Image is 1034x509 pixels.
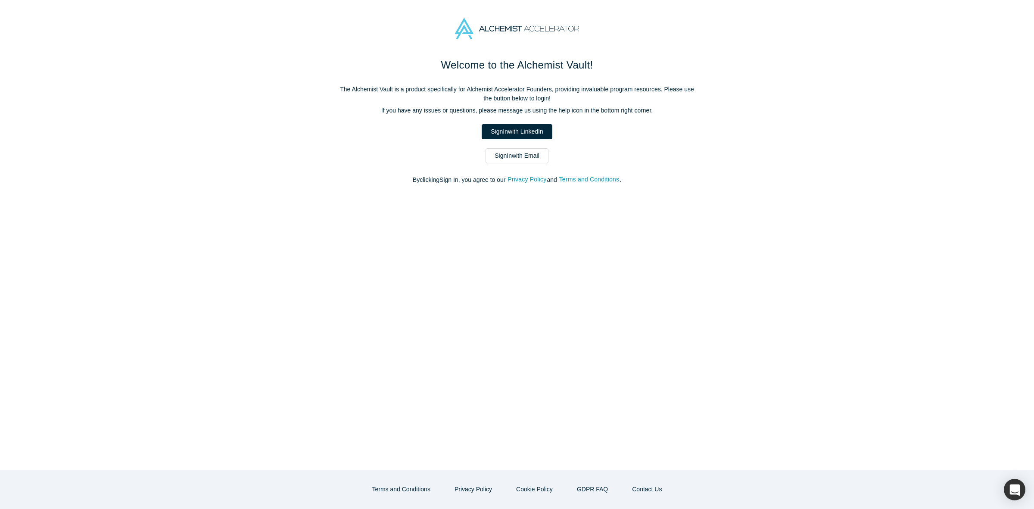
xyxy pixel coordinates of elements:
a: SignInwith Email [486,148,548,163]
img: Alchemist Accelerator Logo [455,18,579,39]
p: The Alchemist Vault is a product specifically for Alchemist Accelerator Founders, providing inval... [336,85,698,103]
button: Terms and Conditions [559,175,620,184]
button: Contact Us [623,482,671,497]
p: By clicking Sign In , you agree to our and . [336,175,698,184]
a: SignInwith LinkedIn [482,124,552,139]
button: Privacy Policy [445,482,501,497]
button: Cookie Policy [507,482,562,497]
p: If you have any issues or questions, please message us using the help icon in the bottom right co... [336,106,698,115]
h1: Welcome to the Alchemist Vault! [336,57,698,73]
button: Terms and Conditions [363,482,439,497]
button: Privacy Policy [507,175,547,184]
a: GDPR FAQ [568,482,617,497]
